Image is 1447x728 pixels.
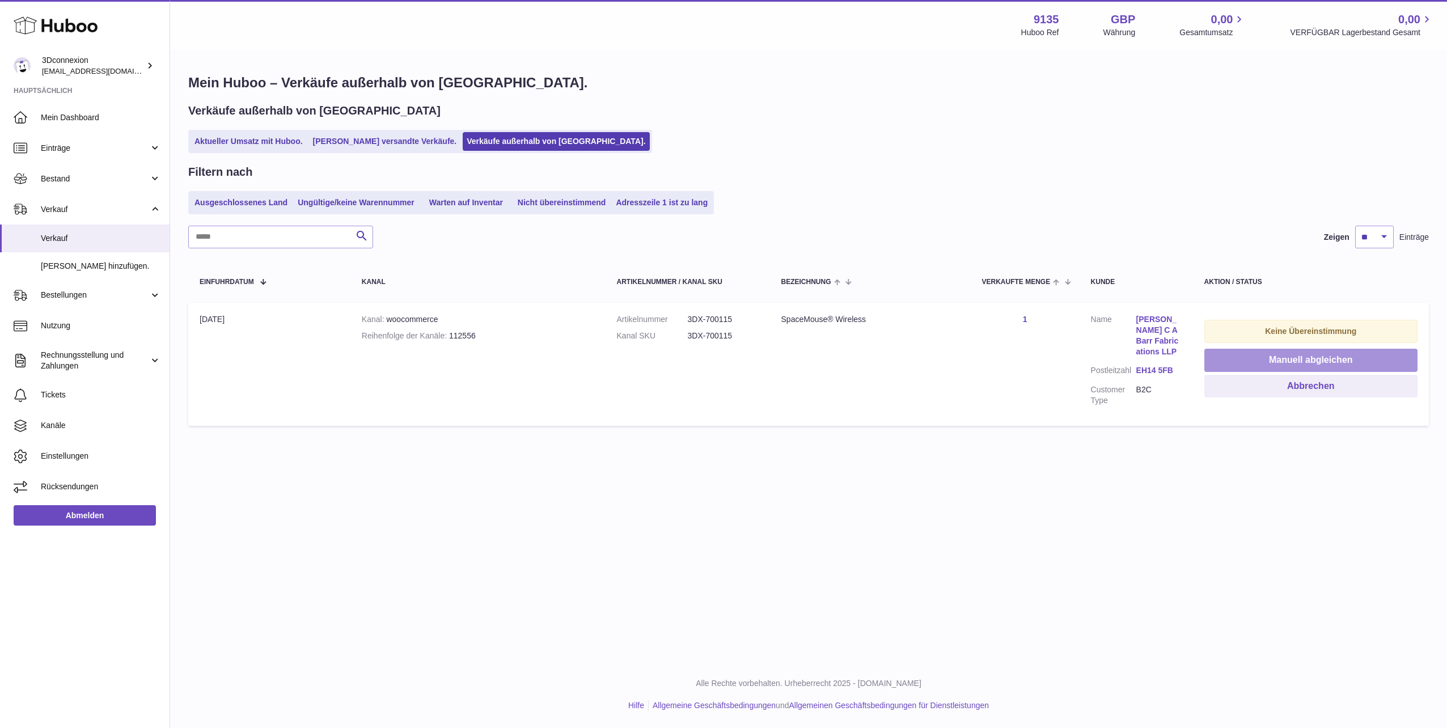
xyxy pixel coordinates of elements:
[1091,314,1136,360] dt: Name
[1265,327,1356,336] strong: Keine Übereinstimmung
[14,57,31,74] img: order_eu@3dconnexion.com
[1399,232,1429,243] span: Einträge
[781,278,831,286] span: Bezeichnung
[1136,365,1182,376] a: EH14 5FB
[1324,232,1349,243] label: Zeigen
[188,103,441,118] h2: Verkäufe außerhalb von [GEOGRAPHIC_DATA]
[188,303,350,426] td: [DATE]
[1091,384,1136,406] dt: Customer Type
[41,320,161,331] span: Nutzung
[1091,365,1136,379] dt: Postleitzahl
[1179,12,1246,38] a: 0,00 Gesamtumsatz
[294,193,418,212] a: Ungültige/keine Warennummer
[514,193,610,212] a: Nicht übereinstimmend
[1023,315,1027,324] a: 1
[1021,27,1059,38] div: Huboo Ref
[41,290,149,300] span: Bestellungen
[42,55,144,77] div: 3Dconnexion
[789,701,989,710] a: Allgemeinen Geschäftsbedingungen für Dienstleistungen
[179,678,1438,689] p: Alle Rechte vorbehalten. Urheberrecht 2025 - [DOMAIN_NAME]
[362,331,594,341] div: 112556
[188,164,252,180] h2: Filtern nach
[628,701,644,710] a: Hilfe
[41,112,161,123] span: Mein Dashboard
[362,331,449,340] strong: Reihenfolge der Kanäle
[200,278,254,286] span: Einfuhrdatum
[982,278,1051,286] span: Verkaufte Menge
[41,390,161,400] span: Tickets
[41,350,149,371] span: Rechnungsstellung und Zahlungen
[1091,278,1182,286] div: Kunde
[191,193,291,212] a: Ausgeschlossenes Land
[41,204,149,215] span: Verkauf
[688,331,759,341] dd: 3DX-700115
[1136,384,1182,406] dd: B2C
[41,233,161,244] span: Verkauf
[617,314,688,325] dt: Artikelnummer
[41,481,161,492] span: Rücksendungen
[1179,27,1246,38] span: Gesamtumsatz
[612,193,712,212] a: Adresszeile 1 ist zu lang
[1111,12,1135,27] strong: GBP
[1398,12,1420,27] span: 0,00
[617,331,688,341] dt: Kanal SKU
[362,315,387,324] strong: Kanal
[1136,314,1182,357] a: [PERSON_NAME] C A Barr Fabrications LLP
[1290,12,1433,38] a: 0,00 VERFÜGBAR Lagerbestand Gesamt
[1204,349,1418,372] button: Manuell abgleichen
[421,193,511,212] a: Warten auf Inventar
[1204,278,1418,286] div: Aktion / Status
[42,66,167,75] span: [EMAIL_ADDRESS][DOMAIN_NAME]
[617,278,759,286] div: Artikelnummer / Kanal SKU
[649,700,989,711] li: und
[1204,375,1418,398] button: Abbrechen
[41,143,149,154] span: Einträge
[1034,12,1059,27] strong: 9135
[1290,27,1433,38] span: VERFÜGBAR Lagerbestand Gesamt
[1103,27,1136,38] div: Währung
[14,505,156,526] a: Abmelden
[41,451,161,462] span: Einstellungen
[41,261,161,272] span: [PERSON_NAME] hinzufügen.
[309,132,461,151] a: [PERSON_NAME] versandte Verkäufe.
[463,132,649,151] a: Verkäufe außerhalb von [GEOGRAPHIC_DATA].
[362,314,594,325] div: woocommerce
[653,701,776,710] a: Allgemeine Geschäftsbedingungen
[188,74,1429,92] h1: Mein Huboo – Verkäufe außerhalb von [GEOGRAPHIC_DATA].
[41,173,149,184] span: Bestand
[362,278,594,286] div: Kanal
[1211,12,1233,27] span: 0,00
[191,132,307,151] a: Aktueller Umsatz mit Huboo.
[688,314,759,325] dd: 3DX-700115
[41,420,161,431] span: Kanäle
[781,314,959,325] div: SpaceMouse® Wireless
